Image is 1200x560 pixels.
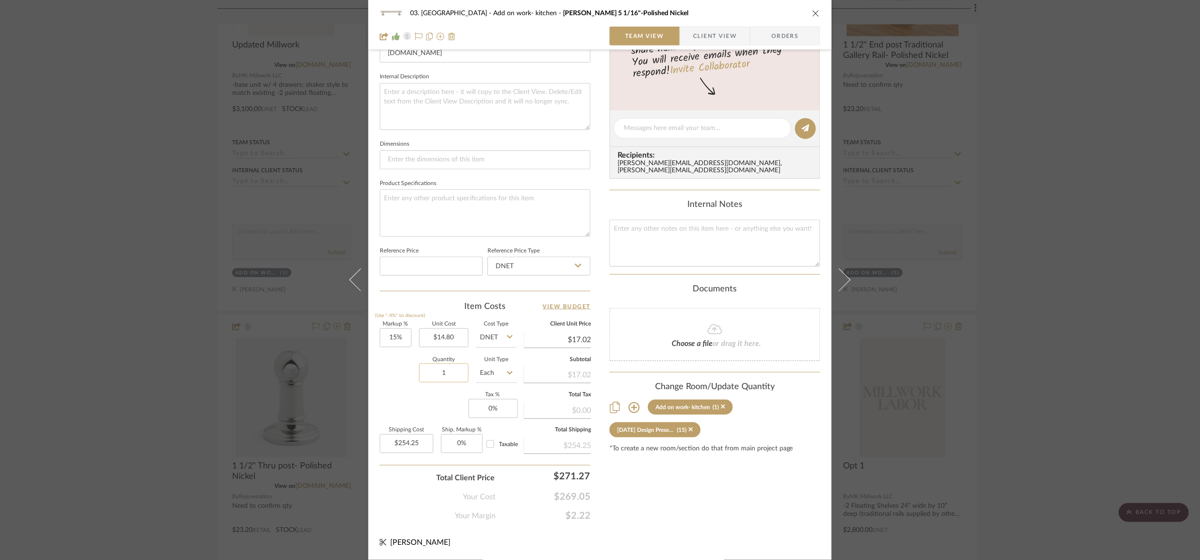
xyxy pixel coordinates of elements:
[476,322,516,327] label: Cost Type
[487,249,540,253] label: Reference Price Type
[618,160,816,175] div: [PERSON_NAME][EMAIL_ADDRESS][DOMAIN_NAME] , [PERSON_NAME][EMAIL_ADDRESS][DOMAIN_NAME]
[617,427,675,433] div: [DATE] Design Presentation Approved selections
[380,4,403,23] img: c9f0d017-7e75-45e6-823b-492d6616f63f_48x40.jpg
[524,322,591,327] label: Client Unit Price
[677,427,686,433] div: (15)
[712,404,719,411] div: (1)
[524,401,591,418] div: $0.00
[380,301,591,312] div: Item Costs
[419,357,469,362] label: Quantity
[380,322,412,327] label: Markup %
[436,473,495,484] span: Total Client Price
[693,27,737,46] span: Client View
[625,27,664,46] span: Team View
[380,150,591,169] input: Enter the dimensions of this item
[380,75,429,79] label: Internal Description
[656,404,710,411] div: Add on work- kitchen
[380,142,409,147] label: Dimensions
[524,436,591,453] div: $254.25
[563,10,688,17] span: [PERSON_NAME] 5 1/16"-Polished Nickel
[476,357,516,362] label: Unit Type
[496,511,591,522] span: $2.22
[380,428,433,432] label: Shipping Cost
[448,33,456,40] img: Remove from project
[380,181,436,186] label: Product Specifications
[609,445,820,453] div: *To create a new room/section do that from main project page
[419,322,469,327] label: Unit Cost
[441,428,483,432] label: Ship. Markup %
[455,511,496,522] span: Your Margin
[380,249,419,253] label: Reference Price
[499,441,518,447] span: Taxable
[609,284,820,295] div: Documents
[524,365,591,383] div: $17.02
[609,19,822,82] div: Leave yourself a note here or share next steps with your team. You will receive emails when they ...
[499,467,594,486] div: $271.27
[618,151,816,159] span: Recipients:
[493,10,563,17] span: Add on work- kitchen
[380,44,591,63] input: Enter Brand
[609,200,820,210] div: Internal Notes
[390,539,450,547] span: [PERSON_NAME]
[672,340,712,347] span: Choose a file
[524,357,591,362] label: Subtotal
[524,428,591,432] label: Total Shipping
[496,492,591,503] span: $269.05
[812,9,820,18] button: close
[469,392,516,397] label: Tax %
[524,392,591,397] label: Total Tax
[609,382,820,392] div: Change Room/Update Quantity
[410,10,493,17] span: 03. [GEOGRAPHIC_DATA]
[463,492,496,503] span: Your Cost
[543,301,591,312] a: View Budget
[761,27,809,46] span: Orders
[669,56,750,80] a: Invite Collaborator
[712,340,761,347] span: or drag it here.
